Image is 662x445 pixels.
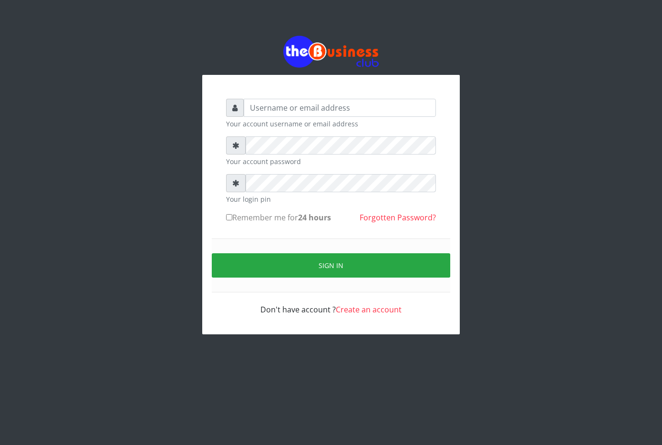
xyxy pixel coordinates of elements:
a: Forgotten Password? [360,212,436,223]
button: Sign in [212,253,450,278]
a: Create an account [336,304,402,315]
label: Remember me for [226,212,331,223]
b: 24 hours [298,212,331,223]
div: Don't have account ? [226,292,436,315]
small: Your login pin [226,194,436,204]
small: Your account username or email address [226,119,436,129]
small: Your account password [226,156,436,166]
input: Remember me for24 hours [226,214,232,220]
input: Username or email address [244,99,436,117]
